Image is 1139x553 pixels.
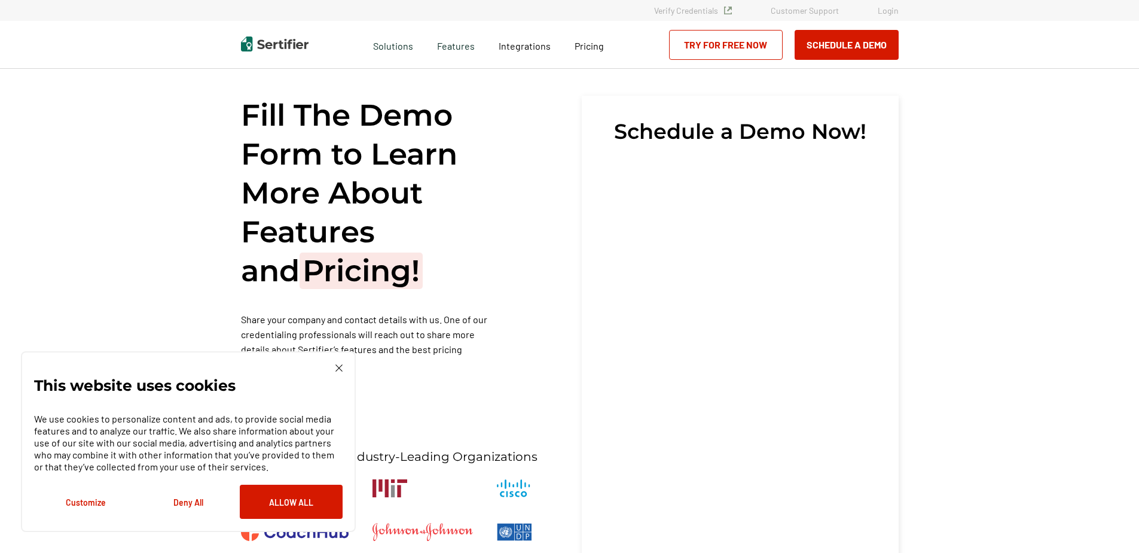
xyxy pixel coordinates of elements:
img: Sertifier | Digital Credentialing Platform [241,37,309,51]
img: CoachHub [241,523,349,541]
span: Schedule a Demo Now! [614,120,866,144]
a: Login [878,5,899,16]
a: Customer Support [771,5,839,16]
img: UNDP [497,523,532,541]
img: Massachusetts Institute of Technology [372,479,407,497]
p: This website uses cookies [34,379,236,391]
button: Customize [34,485,137,519]
a: Try for Free Now [669,30,783,60]
button: Schedule a Demo [795,30,899,60]
span: Pricing! [300,253,423,289]
span: Solutions [373,37,413,52]
button: Allow All [240,485,343,519]
img: Johnson & Johnson [372,523,473,541]
span: Features [437,37,475,52]
h1: Fill The Demo Form to Learn More About Features and [241,96,494,290]
span: Integrations [499,40,551,51]
p: We use cookies to personalize content and ads, to provide social media features and to analyze ou... [34,413,343,473]
p: Share your company and contact details with us. One of our credentialing professionals will reach... [241,312,494,372]
img: Cookie Popup Close [335,364,343,372]
img: Verified [724,7,732,14]
a: Verify Credentials [654,5,732,16]
a: Integrations [499,37,551,52]
iframe: Chat Widget [1079,496,1139,553]
span: Trusted by 1000+ Industry-Leading Organizations [241,449,538,464]
img: Cisco [497,479,530,497]
button: Deny All [137,485,240,519]
a: Pricing [575,37,604,52]
span: Pricing [575,40,604,51]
